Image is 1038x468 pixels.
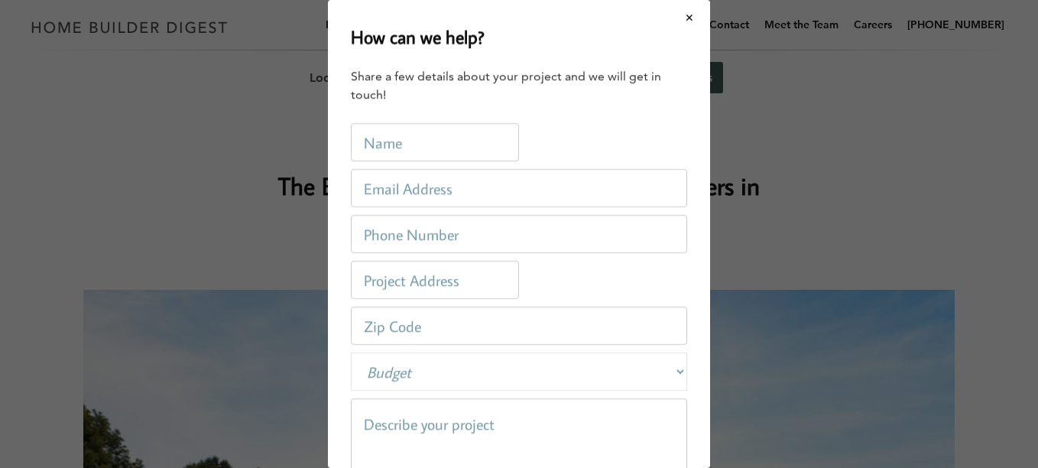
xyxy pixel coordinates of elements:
[351,215,687,253] input: Phone Number
[351,261,519,299] input: Project Address
[351,67,687,104] div: Share a few details about your project and we will get in touch!
[351,23,485,50] h2: How can we help?
[744,358,1020,450] iframe: Drift Widget Chat Controller
[670,2,710,34] button: Close modal
[351,123,519,161] input: Name
[351,307,687,345] input: Zip Code
[351,169,687,207] input: Email Address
